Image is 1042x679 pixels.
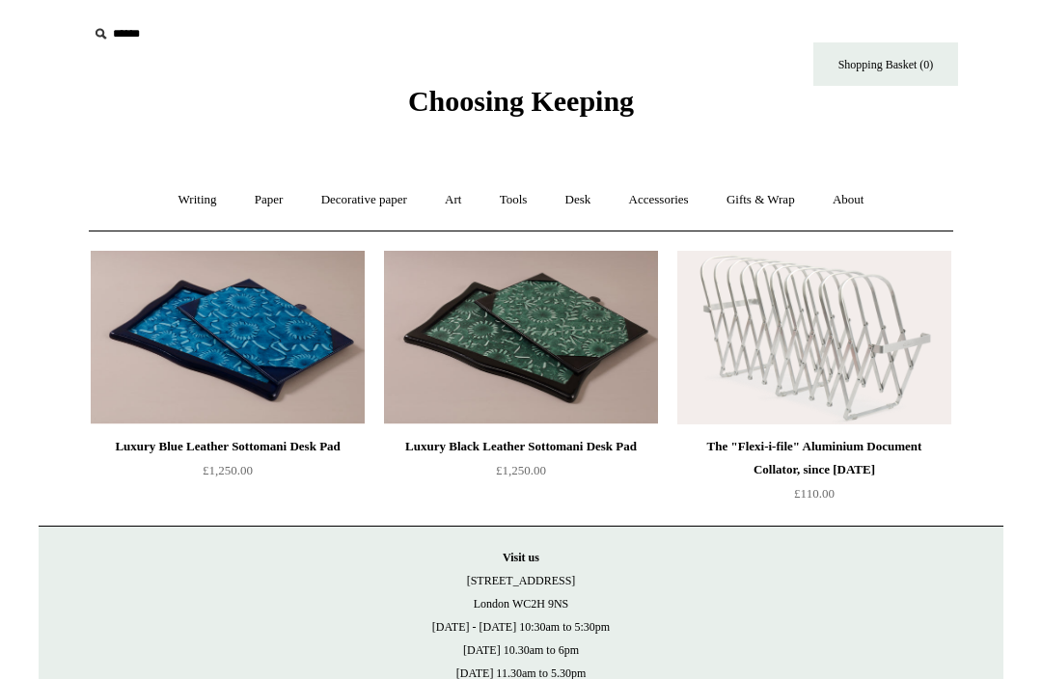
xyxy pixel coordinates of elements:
a: The "Flexi-i-file" Aluminium Document Collator, since [DATE] £110.00 [677,435,951,514]
strong: Visit us [503,551,539,564]
a: About [815,175,882,226]
img: Luxury Black Leather Sottomani Desk Pad [384,251,658,424]
img: The "Flexi-i-file" Aluminium Document Collator, since 1941 [677,251,951,424]
span: Choosing Keeping [408,85,634,117]
a: Decorative paper [304,175,425,226]
div: Luxury Black Leather Sottomani Desk Pad [389,435,653,458]
a: Luxury Blue Leather Sottomani Desk Pad £1,250.00 [91,435,365,514]
a: Luxury Black Leather Sottomani Desk Pad £1,250.00 [384,435,658,514]
div: Luxury Blue Leather Sottomani Desk Pad [96,435,360,458]
img: Luxury Blue Leather Sottomani Desk Pad [91,251,365,424]
a: Writing [161,175,234,226]
a: Luxury Black Leather Sottomani Desk Pad Luxury Black Leather Sottomani Desk Pad [384,251,658,424]
a: Paper [237,175,301,226]
a: Gifts & Wrap [709,175,812,226]
div: The "Flexi-i-file" Aluminium Document Collator, since [DATE] [682,435,946,481]
a: Choosing Keeping [408,100,634,114]
a: Shopping Basket (0) [813,42,958,86]
a: Luxury Blue Leather Sottomani Desk Pad Luxury Blue Leather Sottomani Desk Pad [91,251,365,424]
a: Tools [482,175,545,226]
a: Art [427,175,479,226]
a: Accessories [612,175,706,226]
span: £1,250.00 [203,463,253,477]
span: £110.00 [794,486,835,501]
a: Desk [548,175,609,226]
span: £1,250.00 [496,463,546,477]
a: The "Flexi-i-file" Aluminium Document Collator, since 1941 The "Flexi-i-file" Aluminium Document ... [677,251,951,424]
